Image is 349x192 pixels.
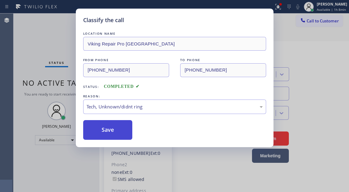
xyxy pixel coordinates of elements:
input: To phone [180,63,266,77]
div: LOCATION NAME [83,30,266,37]
h5: Classify the call [83,16,124,24]
div: TO PHONE [180,57,266,63]
input: From phone [83,63,169,77]
button: Save [83,120,133,140]
div: FROM PHONE [83,57,169,63]
span: COMPLETED [104,84,139,89]
div: Tech, Unknown/didnt ring [87,103,263,110]
div: REASON: [83,93,266,100]
span: Status: [83,84,99,89]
